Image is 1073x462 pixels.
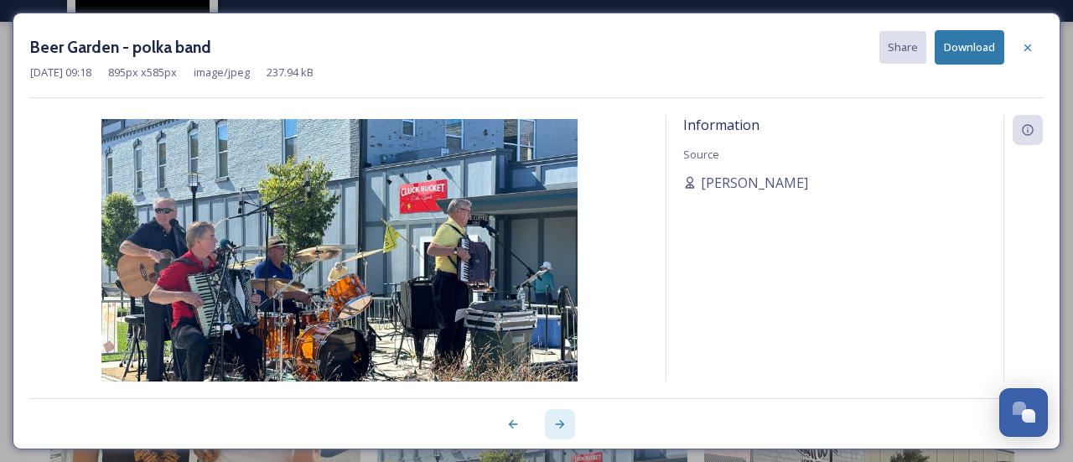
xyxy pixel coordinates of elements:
[30,119,649,430] img: IMG_4431.JPG
[683,147,719,162] span: Source
[108,65,177,80] span: 895 px x 585 px
[701,173,808,193] span: [PERSON_NAME]
[194,65,250,80] span: image/jpeg
[683,116,759,134] span: Information
[879,31,926,64] button: Share
[935,30,1004,65] button: Download
[999,388,1048,437] button: Open Chat
[267,65,314,80] span: 237.94 kB
[30,35,211,60] h3: Beer Garden - polka band
[30,65,91,80] span: [DATE] 09:18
